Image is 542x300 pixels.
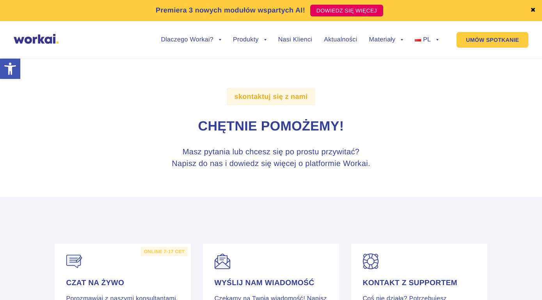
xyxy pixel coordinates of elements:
label: skontaktuj się z nami [227,88,316,105]
p: Premiera 3 nowych modułów wspartych AI! [156,5,305,16]
h4: Wyślij nam wiadomość [215,279,328,288]
h3: Masz pytania lub chcesz się po prostu przywitać? Napisz do nas i dowiedz się więcej o platformie ... [125,146,418,170]
a: ✖ [530,7,536,14]
h4: Czat na żywo [66,279,179,288]
a: UMÓW SPOTKANIE [457,32,528,48]
span: PL [423,36,431,43]
a: Nasi Klienci [278,37,312,43]
label: online 7-17 CET [141,247,188,256]
a: Aktualności [324,37,357,43]
a: DOWIEDZ SIĘ WIĘCEJ [310,5,383,16]
h4: Kontakt z supportem [363,279,476,288]
h1: Chętnie pomożemy! [55,118,488,136]
a: Produkty [233,37,267,43]
a: Dlaczego Workai? [161,37,221,43]
a: Materiały [369,37,403,43]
